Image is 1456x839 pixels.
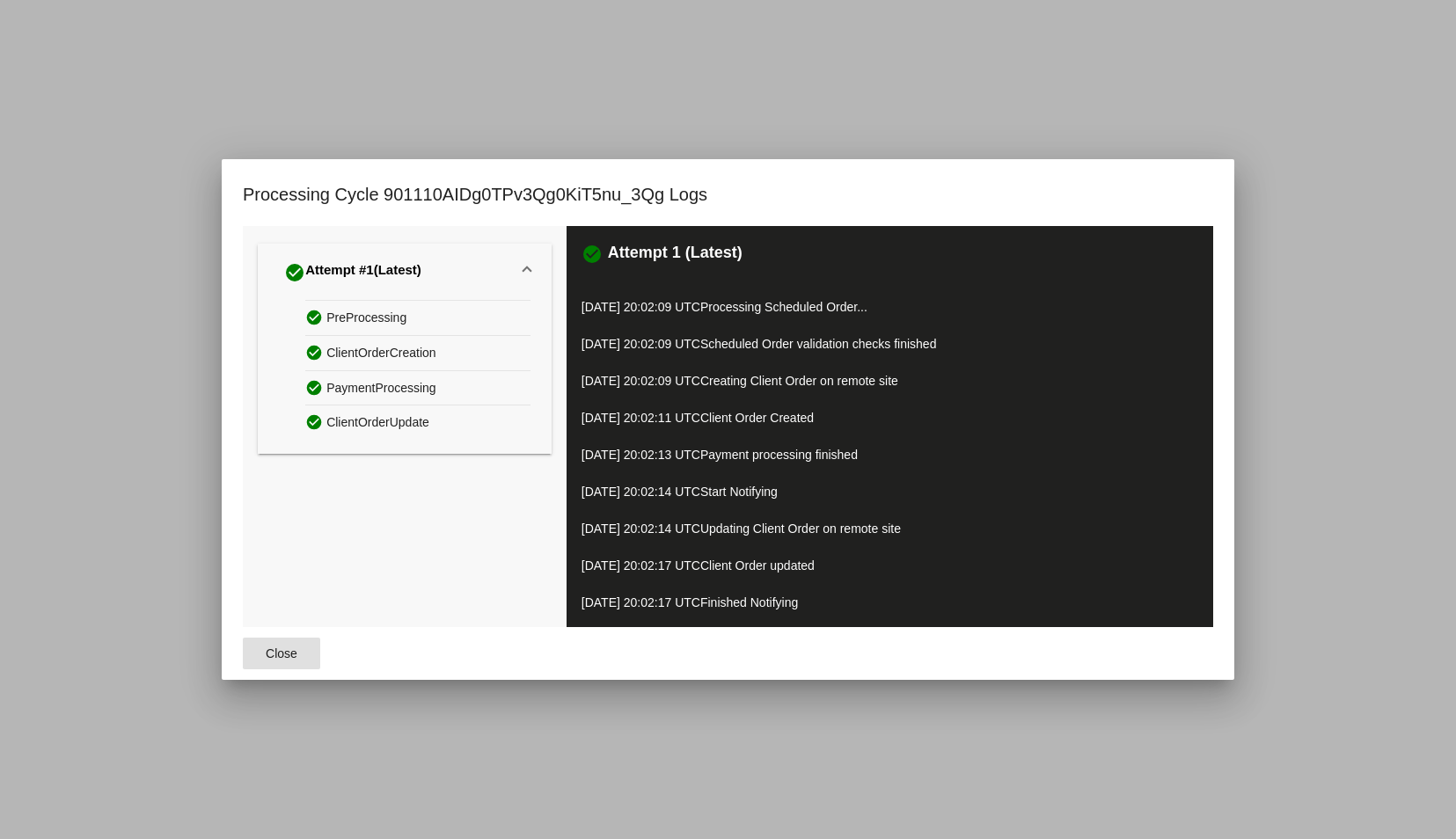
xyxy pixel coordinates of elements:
mat-icon: check_circle [284,262,305,283]
p: [DATE] 20:02:14 UTC [582,516,1198,541]
span: Payment processing finished [700,448,858,462]
p: [DATE] 20:02:11 UTC [582,405,1198,430]
button: Close dialog [243,638,320,669]
span: ClientOrderUpdate [326,409,429,436]
mat-icon: check_circle [305,409,326,434]
span: Finished Notifying [700,595,798,609]
span: Creating Client Order on remote site [700,374,898,388]
p: [DATE] 20:02:09 UTC [582,332,1198,356]
mat-expansion-panel-header: Attempt #1(Latest) [258,244,551,300]
div: Attempt #1 [284,259,421,287]
span: Updating Client Order on remote site [700,522,901,536]
span: Client Order updated [700,558,815,573]
span: Processing Scheduled Order... [700,300,867,314]
p: [DATE] 20:02:17 UTC [582,553,1198,578]
mat-icon: check_circle [305,304,326,330]
span: Start Notifying [700,485,778,499]
p: [DATE] 20:02:09 UTC [582,368,1198,393]
p: [DATE] 20:02:14 UTC [582,479,1198,504]
h1: Processing Cycle 901110AIDg0TPv3Qg0KiT5nu_3Qg Logs [243,180,707,208]
span: Close [266,646,297,660]
mat-icon: check_circle [582,244,603,265]
p: [DATE] 20:02:09 UTC [582,295,1198,319]
span: Scheduled Order validation checks finished [700,337,937,351]
span: ClientOrderCreation [326,339,436,367]
p: [DATE] 20:02:17 UTC [582,590,1198,615]
span: PaymentProcessing [326,375,436,402]
mat-icon: check_circle [305,375,326,400]
h3: Attempt 1 (Latest) [608,244,743,265]
p: [DATE] 20:02:13 UTC [582,442,1198,467]
div: Attempt #1(Latest) [258,300,551,454]
span: (Latest) [374,262,421,283]
span: Client Order Created [700,411,814,425]
mat-icon: check_circle [305,339,326,365]
span: PreProcessing [326,304,406,332]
